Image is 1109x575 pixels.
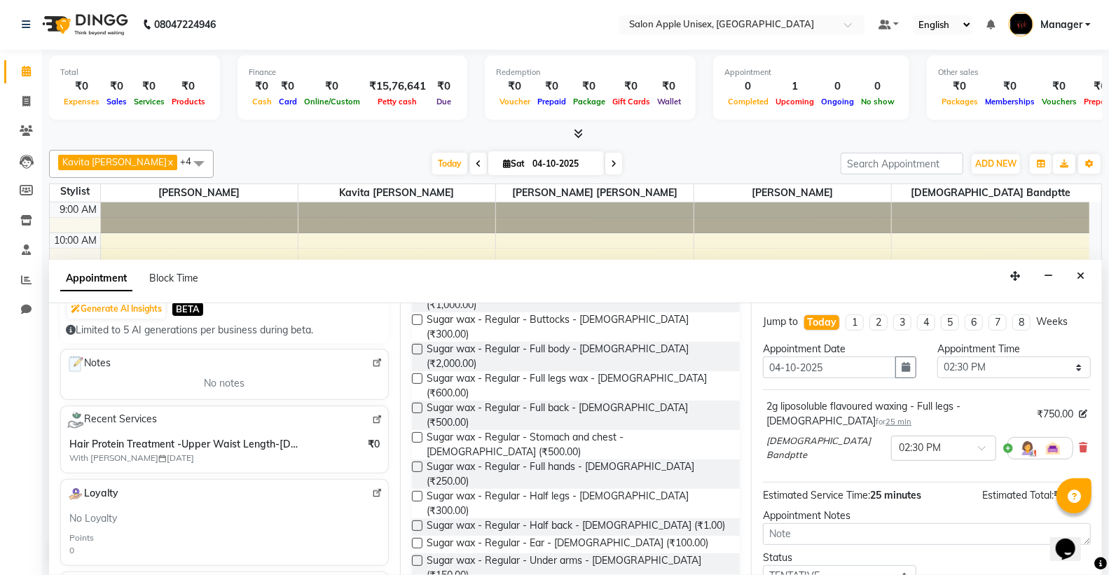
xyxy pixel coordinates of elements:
[433,97,455,106] span: Due
[972,154,1020,174] button: ADD NEW
[763,314,798,329] div: Jump to
[301,97,364,106] span: Online/Custom
[937,342,1091,356] div: Appointment Time
[130,78,168,95] div: ₹0
[69,532,94,544] div: Points
[496,97,534,106] span: Voucher
[818,97,857,106] span: Ongoing
[67,485,118,503] span: Loyalty
[36,5,132,44] img: logo
[67,412,157,429] span: Recent Services
[66,323,383,338] div: Limited to 5 AI generations per business during beta.
[249,97,275,106] span: Cash
[427,430,729,459] span: Sugar wax - Regular - Stomach and chest - [DEMOGRAPHIC_DATA] (₹500.00)
[1038,78,1080,95] div: ₹0
[60,67,209,78] div: Total
[496,184,693,202] span: [PERSON_NAME] [PERSON_NAME]
[1037,407,1073,422] span: ₹750.00
[965,314,983,331] li: 6
[917,314,935,331] li: 4
[130,97,168,106] span: Services
[375,97,421,106] span: Petty cash
[298,184,495,202] span: Kavita [PERSON_NAME]
[938,97,981,106] span: Packages
[154,5,216,44] b: 08047224946
[534,97,570,106] span: Prepaid
[766,399,1031,429] div: 2g liposoluble flavoured waxing - Full legs - [DEMOGRAPHIC_DATA]
[1009,12,1033,36] img: Manager
[1036,314,1068,329] div: Weeks
[1054,489,1091,501] span: ₹750.00
[989,314,1007,331] li: 7
[876,417,911,427] small: for
[981,78,1038,95] div: ₹0
[857,78,898,95] div: 0
[60,97,103,106] span: Expenses
[168,78,209,95] div: ₹0
[1079,410,1087,418] i: Edit price
[427,312,729,342] span: Sugar wax - Regular - Buttocks - [DEMOGRAPHIC_DATA] (₹300.00)
[724,67,898,78] div: Appointment
[528,153,598,174] input: 2025-10-04
[763,356,896,378] input: yyyy-mm-dd
[205,376,245,391] span: No notes
[62,156,167,167] span: Kavita [PERSON_NAME]
[772,97,818,106] span: Upcoming
[432,153,467,174] span: Today
[149,272,198,284] span: Block Time
[938,78,981,95] div: ₹0
[869,314,888,331] li: 2
[67,299,165,319] button: Generate AI Insights
[893,314,911,331] li: 3
[103,78,130,95] div: ₹0
[69,452,244,464] span: With [PERSON_NAME] [DATE]
[368,437,380,452] span: ₹0
[69,511,117,526] span: No Loyalty
[941,314,959,331] li: 5
[1038,97,1080,106] span: Vouchers
[763,342,916,356] div: Appointment Date
[301,78,364,95] div: ₹0
[975,158,1017,169] span: ADD NEW
[60,78,103,95] div: ₹0
[1012,314,1031,331] li: 8
[50,184,100,199] div: Stylist
[101,184,298,202] span: [PERSON_NAME]
[609,97,654,106] span: Gift Cards
[654,78,684,95] div: ₹0
[609,78,654,95] div: ₹0
[427,371,729,401] span: Sugar wax - Regular - Full legs wax - [DEMOGRAPHIC_DATA] (₹600.00)
[60,266,132,291] span: Appointment
[846,314,864,331] li: 1
[870,489,921,501] span: 25 minutes
[857,97,898,106] span: No show
[724,97,772,106] span: Completed
[427,518,725,536] span: Sugar wax - Regular - Half back - [DEMOGRAPHIC_DATA] (₹1.00)
[1019,440,1036,457] img: Hairdresser.png
[534,78,570,95] div: ₹0
[69,544,74,557] div: 0
[892,184,1089,202] span: [DEMOGRAPHIC_DATA] Bandptte
[57,202,100,217] div: 9:00 AM
[570,97,609,106] span: Package
[172,303,203,316] span: BETA
[364,78,432,95] div: ₹15,76,641
[1045,440,1061,457] img: Interior.png
[841,153,963,174] input: Search Appointment
[500,158,528,169] span: Sat
[496,78,534,95] div: ₹0
[818,78,857,95] div: 0
[724,78,772,95] div: 0
[180,155,202,167] span: +4
[570,78,609,95] div: ₹0
[807,315,836,330] div: Today
[432,78,456,95] div: ₹0
[982,489,1054,501] span: Estimated Total:
[1070,265,1091,287] button: Close
[167,156,173,167] a: x
[103,97,130,106] span: Sales
[427,536,708,553] span: Sugar wax - Regular - Ear - [DEMOGRAPHIC_DATA] (₹100.00)
[1040,18,1082,32] span: Manager
[654,97,684,106] span: Wallet
[67,355,111,373] span: Notes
